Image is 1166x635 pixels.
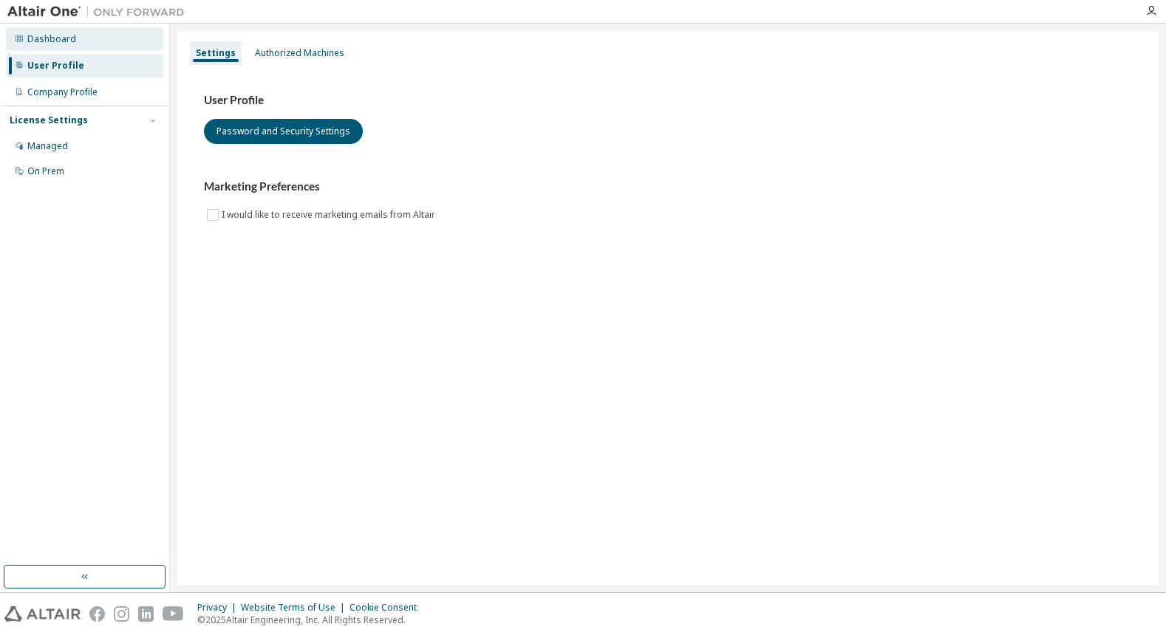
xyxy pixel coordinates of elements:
div: Managed [27,140,68,152]
div: On Prem [27,165,64,177]
h3: Marketing Preferences [204,179,1132,194]
div: License Settings [10,114,88,126]
div: Dashboard [27,33,76,45]
button: Password and Security Settings [204,119,363,144]
img: altair_logo.svg [4,606,81,622]
p: © 2025 Altair Engineering, Inc. All Rights Reserved. [197,614,426,626]
img: facebook.svg [89,606,105,622]
div: Settings [196,47,236,59]
img: instagram.svg [114,606,129,622]
div: Cookie Consent [350,602,426,614]
div: Website Terms of Use [241,602,350,614]
div: Authorized Machines [255,47,344,59]
label: I would like to receive marketing emails from Altair [222,206,438,224]
img: linkedin.svg [138,606,154,622]
img: youtube.svg [163,606,184,622]
div: Company Profile [27,86,98,98]
img: Altair One [7,4,192,19]
div: User Profile [27,60,84,72]
h3: User Profile [204,93,1132,108]
div: Privacy [197,602,241,614]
